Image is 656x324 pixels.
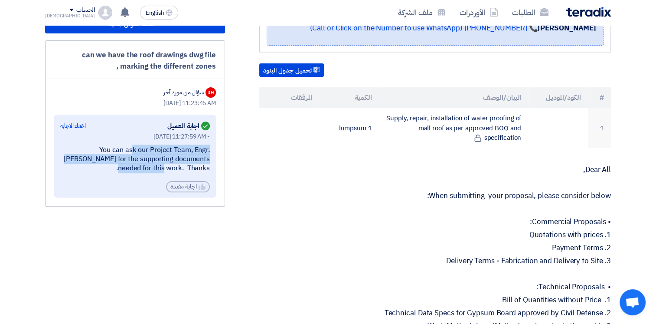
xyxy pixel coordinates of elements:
p: 1. Bill of Quantities without Price [259,296,611,304]
p: 2. Technical Data Specs for Gypsum Board approved by Civil Defense [259,309,611,317]
img: profile_test.png [98,6,112,20]
p: Dear All, [259,165,611,174]
th: البيان/الوصف [379,87,529,108]
th: الكود/الموديل [528,87,588,108]
p: When submitting your proposal, please consider below: [259,192,611,200]
button: English [140,6,178,20]
div: [DATE] 11:27:59 AM - [60,132,210,141]
a: ملف الشركة [391,2,453,23]
div: can we have the roof drawings dwg file marking the different zones , [54,50,216,72]
img: Teradix logo [566,7,611,17]
div: سؤال من مورد آخر [163,88,204,97]
td: Supply, repair, installation of water proofing of mall roof as per approved BOQ and specification [379,108,529,148]
div: [DEMOGRAPHIC_DATA] [45,13,95,18]
th: # [588,87,611,108]
button: تحميل جدول البنود [259,63,324,77]
th: المرفقات [259,87,319,108]
p: 1. Quotations with prices [259,231,611,239]
p: 3. Delivery Terms - Fabrication and Delivery to Site [259,257,611,265]
div: اخفاء الاجابة [60,122,86,130]
div: You can ask our Project Team, Engr. [PERSON_NAME] for the supporting documents needed for this wo... [60,145,210,172]
p: • Technical Proposals: [259,283,611,291]
div: اجابة مفيدة [166,181,210,192]
td: 1 lumpsum [319,108,379,148]
p: • Commercial Proposals: [259,218,611,226]
a: Open chat [620,289,646,315]
div: SM [206,87,216,98]
td: 1 [588,108,611,148]
a: الطلبات [505,2,555,23]
a: 📞 [PHONE_NUMBER] (Call or Click on the Number to use WhatsApp) [310,23,538,33]
strong: [PERSON_NAME] [538,23,596,33]
span: English [146,10,164,16]
div: اجابة العميل [167,120,210,132]
p: 2. Payment Terms [259,244,611,252]
div: الحساب [76,7,95,14]
a: الأوردرات [453,2,505,23]
th: الكمية [319,87,379,108]
div: [DATE] 11:23:45 AM [54,99,216,108]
